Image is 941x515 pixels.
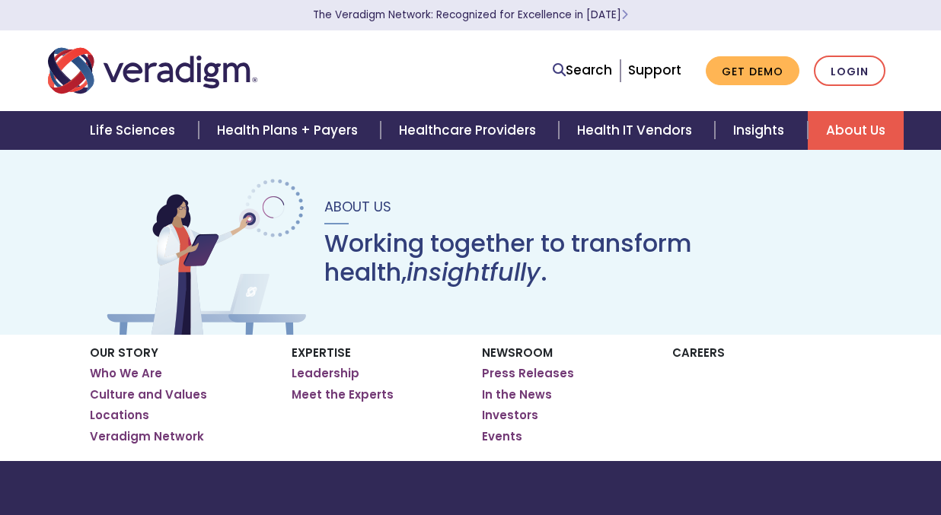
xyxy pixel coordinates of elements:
img: Veradigm logo [48,46,257,96]
em: insightfully [407,255,541,289]
h1: Working together to transform health, . [324,229,839,288]
a: The Veradigm Network: Recognized for Excellence in [DATE]Learn More [313,8,628,22]
a: Meet the Experts [292,387,394,402]
a: Get Demo [706,56,799,86]
a: Veradigm Network [90,429,204,444]
a: Search [553,60,612,81]
a: Events [482,429,522,444]
a: Login [814,56,885,87]
a: Health IT Vendors [559,111,715,150]
span: Learn More [621,8,628,22]
a: Insights [715,111,807,150]
a: Investors [482,408,538,423]
a: Life Sciences [72,111,198,150]
a: Press Releases [482,366,574,381]
a: In the News [482,387,552,402]
a: Support [628,61,681,79]
a: Locations [90,408,149,423]
a: Healthcare Providers [381,111,559,150]
a: Who We Are [90,366,162,381]
a: Culture and Values [90,387,207,402]
a: Health Plans + Payers [199,111,381,150]
span: About Us [324,197,391,216]
a: Leadership [292,366,359,381]
a: About Us [808,111,904,150]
